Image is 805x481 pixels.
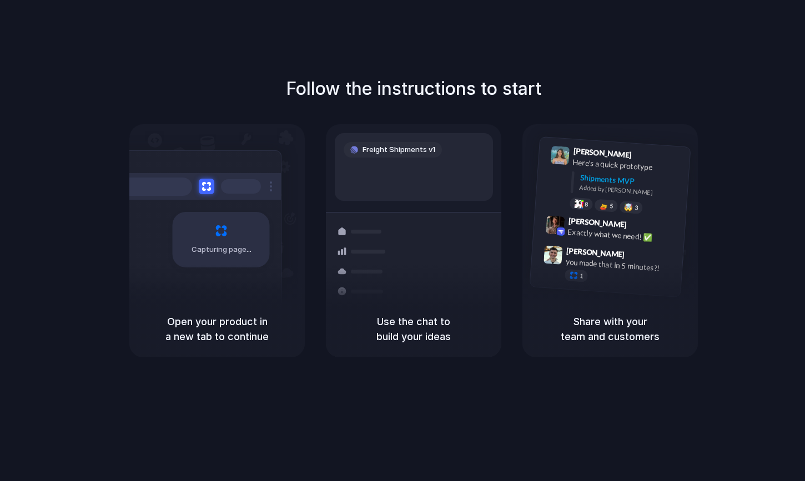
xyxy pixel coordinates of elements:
[580,172,682,190] div: Shipments MVP
[566,245,625,261] span: [PERSON_NAME]
[628,250,651,263] span: 9:47 AM
[339,314,488,344] h5: Use the chat to build your ideas
[630,220,653,233] span: 9:42 AM
[624,203,633,211] div: 🤯
[192,244,253,255] span: Capturing page
[567,226,678,245] div: Exactly what we need! ✅
[635,150,658,164] span: 9:41 AM
[585,201,588,207] span: 8
[536,314,685,344] h5: Share with your team and customers
[143,314,291,344] h5: Open your product in a new tab to continue
[286,75,541,102] h1: Follow the instructions to start
[610,203,613,209] span: 5
[572,156,683,175] div: Here's a quick prototype
[579,183,681,199] div: Added by [PERSON_NAME]
[568,215,627,231] span: [PERSON_NAME]
[573,145,632,161] span: [PERSON_NAME]
[635,205,638,211] span: 3
[565,256,676,275] div: you made that in 5 minutes?!
[363,144,435,155] span: Freight Shipments v1
[580,273,583,279] span: 1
